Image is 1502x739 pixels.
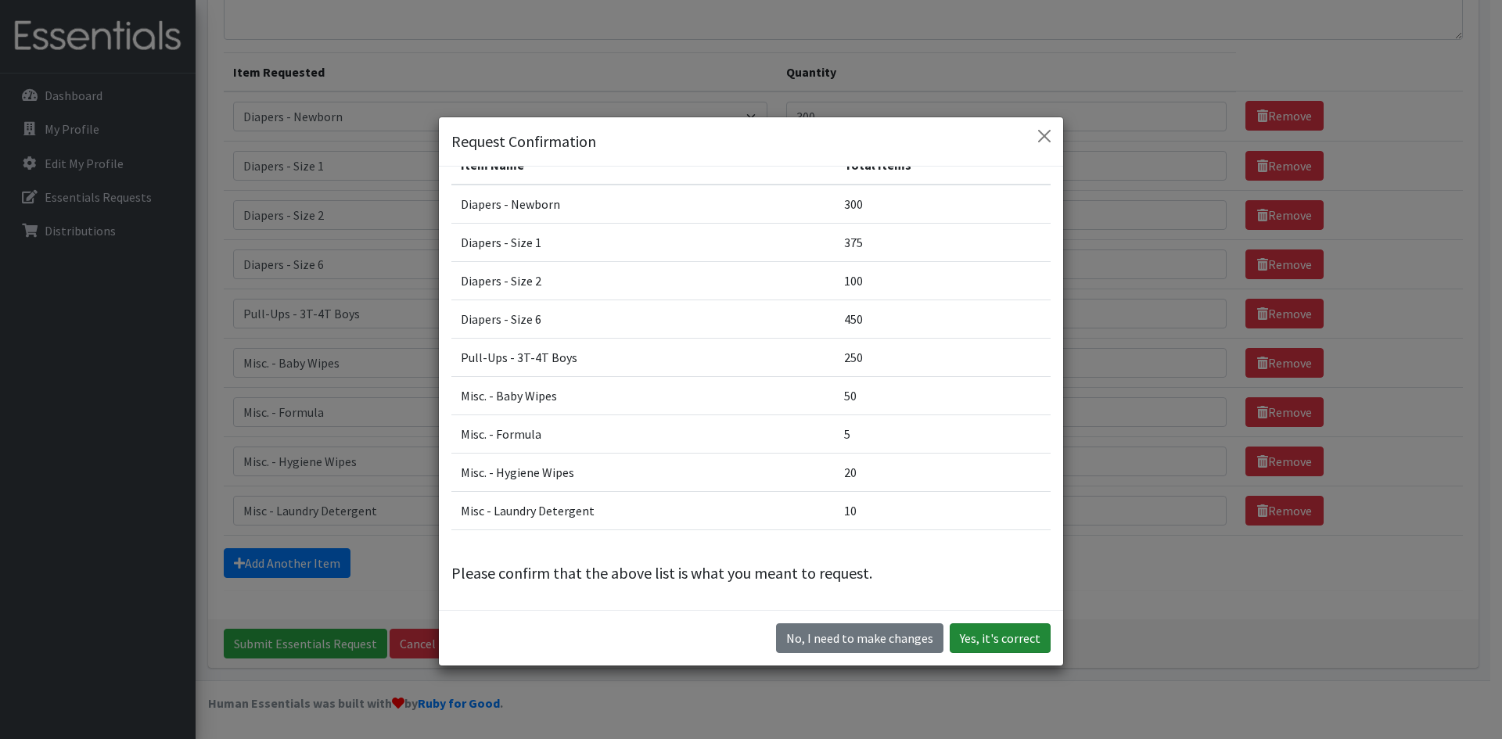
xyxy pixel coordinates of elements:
[776,623,943,653] button: No I need to make changes
[1032,124,1057,149] button: Close
[451,415,835,454] td: Misc. - Formula
[835,415,1051,454] td: 5
[835,185,1051,224] td: 300
[451,339,835,377] td: Pull-Ups - 3T-4T Boys
[451,377,835,415] td: Misc. - Baby Wipes
[835,454,1051,492] td: 20
[451,454,835,492] td: Misc. - Hygiene Wipes
[451,262,835,300] td: Diapers - Size 2
[835,300,1051,339] td: 450
[835,377,1051,415] td: 50
[835,492,1051,530] td: 10
[950,623,1051,653] button: Yes, it's correct
[451,224,835,262] td: Diapers - Size 1
[451,300,835,339] td: Diapers - Size 6
[451,492,835,530] td: Misc - Laundry Detergent
[835,339,1051,377] td: 250
[835,262,1051,300] td: 100
[451,130,596,153] h5: Request Confirmation
[451,185,835,224] td: Diapers - Newborn
[451,561,1051,585] p: Please confirm that the above list is what you meant to request.
[835,224,1051,262] td: 375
